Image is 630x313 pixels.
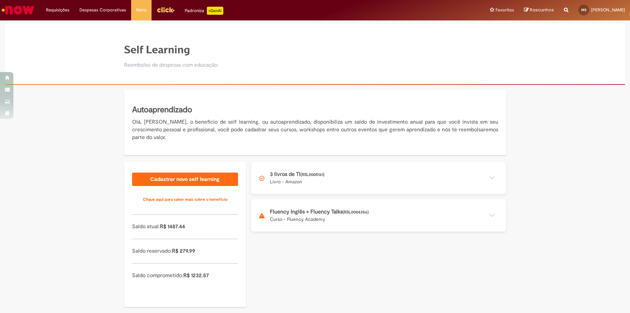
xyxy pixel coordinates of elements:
[46,7,69,13] span: Requisições
[124,62,218,68] h2: Reembolso de despesas com educação
[132,247,238,255] p: Saldo reservado:
[581,8,586,12] span: MS
[79,7,126,13] span: Despesas Corporativas
[132,104,498,116] h5: Autoaprendizado
[124,44,218,56] h1: Self Learning
[524,7,554,13] a: Rascunhos
[157,5,175,15] img: click_logo_yellow_360x200.png
[496,7,514,13] span: Favoritos
[1,3,35,17] img: ServiceNow
[591,7,625,13] span: [PERSON_NAME]
[132,193,238,206] a: Clique aqui para saber mais sobre o benefício
[207,7,223,15] p: +GenAi
[172,248,195,254] span: R$ 279.99
[530,7,554,13] span: Rascunhos
[183,272,209,279] span: R$ 1232.57
[185,7,223,15] div: Padroniza
[136,7,147,13] span: More
[132,272,238,279] p: Saldo comprometido:
[160,223,185,230] span: R$ 1487.44
[132,223,238,231] p: Saldo atual:
[132,173,238,186] a: Cadastrar novo self learning
[132,118,498,141] p: Olá, [PERSON_NAME], o benefício de self learning, ou autoaprendizado, disponibiliza um saldo de i...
